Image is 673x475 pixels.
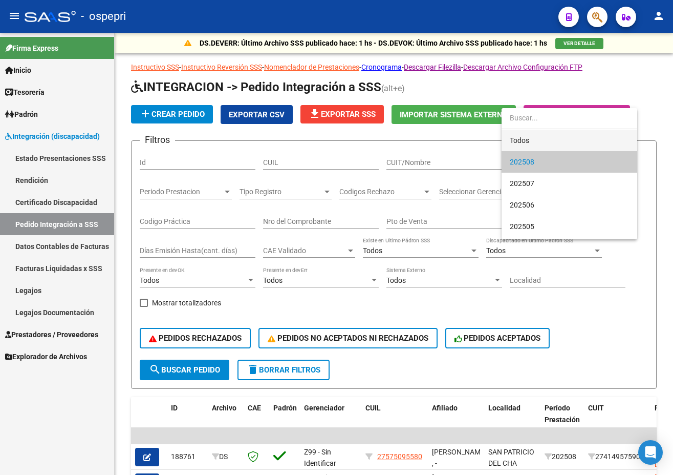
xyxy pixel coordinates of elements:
[510,201,534,209] span: 202506
[510,158,534,166] span: 202508
[510,222,534,231] span: 202505
[510,179,534,188] span: 202507
[510,130,629,151] span: Todos
[502,107,637,129] input: dropdown search
[638,440,663,465] div: Open Intercom Messenger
